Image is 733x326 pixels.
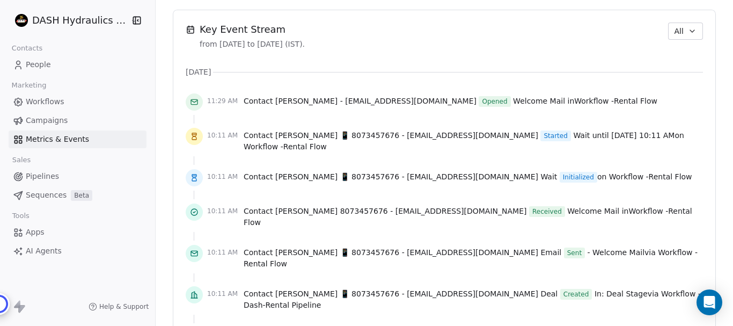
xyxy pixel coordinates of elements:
button: DASH Hydraulics Pvt. Ltd. [13,11,123,30]
a: Apps [9,223,146,241]
div: Open Intercom Messenger [697,289,722,315]
span: Contacts [7,40,47,56]
span: Beta [71,190,92,201]
span: Deal Stage [606,289,648,298]
span: DASH Hydraulics Pvt. Ltd. [32,13,128,27]
span: All [675,26,684,37]
span: Metrics & Events [26,134,89,145]
span: Contact Wait until on Workflow - [244,130,703,152]
span: Sent [564,248,585,258]
span: Rental Flow [283,142,327,151]
a: Metrics & Events [9,131,146,148]
span: Rental Flow [649,172,692,181]
span: from [DATE] to [DATE] (IST). [200,39,305,49]
span: Campaigns [26,115,68,126]
span: [PERSON_NAME] 📱 8073457676 - [EMAIL_ADDRESS][DOMAIN_NAME] [275,172,538,181]
span: Welcome Mail [567,207,619,215]
span: 10:11 AM [207,172,239,181]
a: Campaigns [9,112,146,129]
span: Contact Deal In : via Workflow - [244,288,703,310]
img: Dash-Circle_logo.png [15,14,28,27]
span: Started [541,131,571,141]
span: Opened [479,96,511,107]
a: Help & Support [89,302,149,311]
span: Initialized [560,172,597,183]
span: Rental Flow [244,259,287,268]
span: Help & Support [99,302,149,311]
span: Contact in Workflow - [244,96,657,107]
a: People [9,56,146,74]
span: Contact Email - via Workflow - [244,247,703,269]
span: [DATE] 10:11 AM [611,131,675,140]
span: 10:11 AM [207,207,239,215]
span: Sequences [26,190,67,201]
span: [PERSON_NAME] - [EMAIL_ADDRESS][DOMAIN_NAME] [275,97,477,105]
a: SequencesBeta [9,186,146,204]
span: Sales [8,152,35,168]
span: Welcome Mail [592,248,644,257]
a: Workflows [9,93,146,111]
span: AI Agents [26,245,62,257]
span: 10:11 AM [207,131,239,140]
span: 11:29 AM [207,97,239,105]
span: Contact Wait on Workflow - [244,171,692,183]
span: People [26,59,51,70]
span: Dash-Rental Pipeline [244,301,321,309]
a: Pipelines [9,168,146,185]
a: AI Agents [9,242,146,260]
span: Key Event Stream [200,23,305,37]
span: Tools [8,208,34,224]
span: [DATE] [186,67,211,77]
span: [PERSON_NAME] 📱 8073457676 - [EMAIL_ADDRESS][DOMAIN_NAME] [275,131,538,140]
span: Workflows [26,96,64,107]
span: [PERSON_NAME] 📱 8073457676 - [EMAIL_ADDRESS][DOMAIN_NAME] [275,289,538,298]
span: 10:11 AM [207,248,239,257]
span: [PERSON_NAME] 8073457676 - [EMAIL_ADDRESS][DOMAIN_NAME] [275,207,527,215]
span: Apps [26,227,45,238]
span: Received [529,206,565,217]
span: [PERSON_NAME] 📱 8073457676 - [EMAIL_ADDRESS][DOMAIN_NAME] [275,248,538,257]
span: Contact in Workflow - [244,206,703,228]
span: 10:11 AM [207,289,239,298]
span: Created [560,289,592,300]
span: Marketing [7,77,51,93]
span: Welcome Mail [513,97,565,105]
span: Pipelines [26,171,59,182]
span: Rental Flow [614,97,657,105]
